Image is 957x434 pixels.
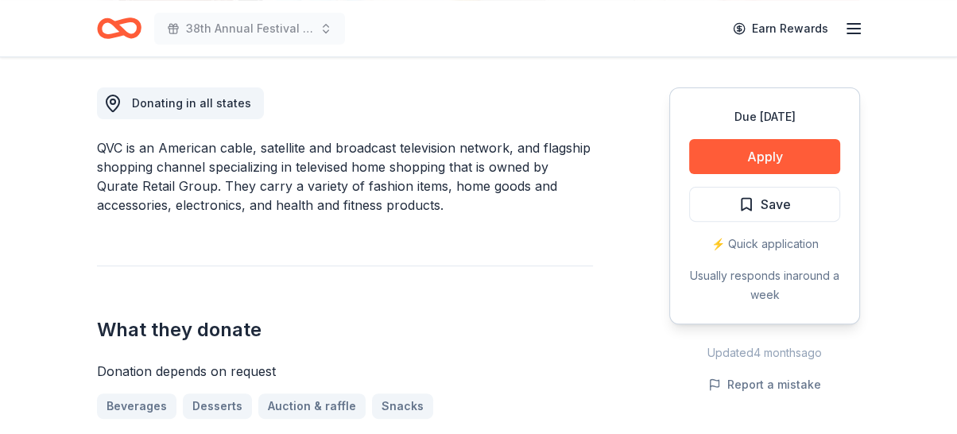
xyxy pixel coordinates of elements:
a: Desserts [183,393,252,419]
a: Snacks [372,393,433,419]
span: 38th Annual Festival of Trees [186,19,313,38]
div: Due [DATE] [689,107,840,126]
a: Beverages [97,393,176,419]
button: Report a mistake [708,375,821,394]
div: Usually responds in around a week [689,266,840,304]
button: Save [689,187,840,222]
button: 38th Annual Festival of Trees [154,13,345,45]
div: ⚡️ Quick application [689,234,840,254]
div: Updated 4 months ago [669,343,860,362]
div: QVC is an American cable, satellite and broadcast television network, and flagship shopping chann... [97,138,593,215]
div: Donation depends on request [97,362,593,381]
button: Apply [689,139,840,174]
h2: What they donate [97,317,593,343]
a: Auction & raffle [258,393,366,419]
span: Save [761,194,791,215]
a: Home [97,10,141,47]
span: Donating in all states [132,96,251,110]
a: Earn Rewards [723,14,838,43]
